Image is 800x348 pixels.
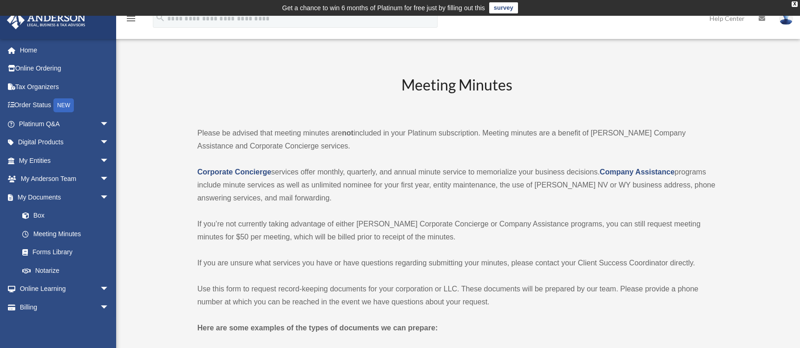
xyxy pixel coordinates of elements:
a: survey [489,2,518,13]
img: User Pic [779,12,793,25]
a: Events Calendar [7,316,123,335]
a: Platinum Q&Aarrow_drop_down [7,115,123,133]
a: Billingarrow_drop_down [7,298,123,316]
p: If you’re not currently taking advantage of either [PERSON_NAME] Corporate Concierge or Company A... [197,218,717,244]
a: Online Learningarrow_drop_down [7,280,123,298]
span: arrow_drop_down [100,115,118,134]
a: Corporate Concierge [197,168,271,176]
a: Company Assistance [600,168,675,176]
a: My Documentsarrow_drop_down [7,188,123,206]
p: services offer monthly, quarterly, and annual minute service to memorialize your business decisio... [197,166,717,205]
strong: not [342,129,354,137]
span: arrow_drop_down [100,280,118,299]
i: menu [125,13,137,24]
div: close [792,1,798,7]
a: Order StatusNEW [7,96,123,115]
p: Please be advised that meeting minutes are included in your Platinum subscription. Meeting minute... [197,127,717,153]
span: arrow_drop_down [100,133,118,152]
img: Anderson Advisors Platinum Portal [4,11,88,29]
a: Online Ordering [7,59,123,78]
a: menu [125,16,137,24]
p: Use this form to request record-keeping documents for your corporation or LLC. These documents wi... [197,283,717,309]
a: My Entitiesarrow_drop_down [7,151,123,170]
a: Digital Productsarrow_drop_down [7,133,123,152]
div: NEW [53,98,74,112]
i: search [155,13,165,23]
span: arrow_drop_down [100,170,118,189]
strong: Here are some examples of the types of documents we can prepare: [197,324,438,332]
span: arrow_drop_down [100,298,118,317]
a: Forms Library [13,243,123,262]
a: Notarize [13,261,123,280]
h2: Meeting Minutes [197,75,717,113]
a: Home [7,41,123,59]
span: arrow_drop_down [100,151,118,170]
div: Get a chance to win 6 months of Platinum for free just by filling out this [282,2,485,13]
span: arrow_drop_down [100,188,118,207]
a: Box [13,206,123,225]
p: If you are unsure what services you have or have questions regarding submitting your minutes, ple... [197,257,717,270]
a: Meeting Minutes [13,225,118,243]
a: Tax Organizers [7,77,123,96]
a: My Anderson Teamarrow_drop_down [7,170,123,188]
